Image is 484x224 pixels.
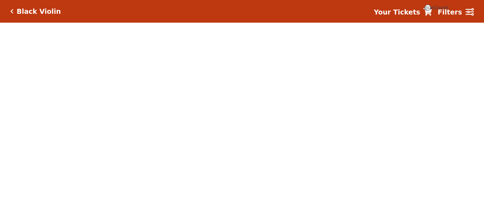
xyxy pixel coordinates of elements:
span: {{cartCount}} [424,5,431,11]
a: Click here to go back to filters [10,9,13,14]
a: Filters [438,7,474,17]
a: Your Tickets {{cartCount}} [374,7,432,17]
strong: Filters [438,8,462,16]
strong: Your Tickets [374,8,420,16]
h5: Black Violin [17,7,61,16]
